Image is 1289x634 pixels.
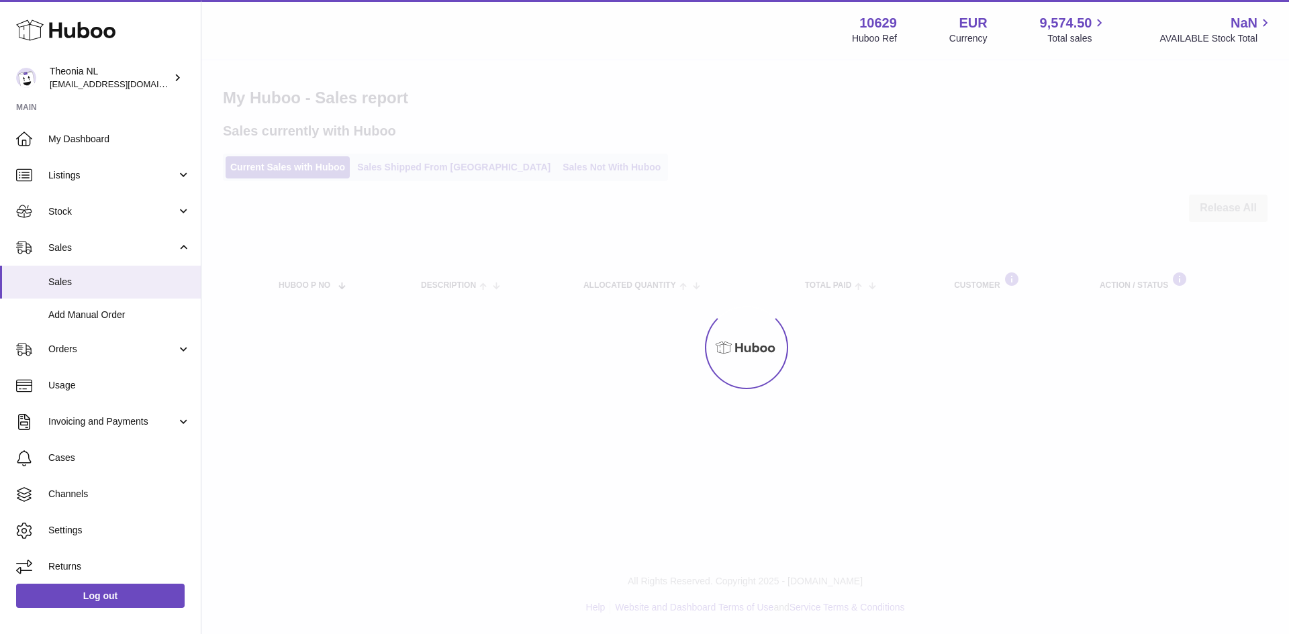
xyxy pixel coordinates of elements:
div: Currency [949,32,988,45]
span: 9,574.50 [1040,14,1092,32]
span: Sales [48,276,191,288]
span: NaN [1231,14,1257,32]
span: My Dashboard [48,133,191,146]
span: Orders [48,343,177,356]
span: Sales [48,242,177,254]
a: 9,574.50 Total sales [1040,14,1108,45]
span: AVAILABLE Stock Total [1159,32,1273,45]
a: NaN AVAILABLE Stock Total [1159,14,1273,45]
span: Cases [48,452,191,464]
span: Total sales [1047,32,1107,45]
div: Huboo Ref [852,32,897,45]
span: Channels [48,488,191,500]
span: Stock [48,205,177,218]
span: Settings [48,524,191,537]
span: Add Manual Order [48,309,191,321]
span: [EMAIL_ADDRESS][DOMAIN_NAME] [50,78,197,89]
span: Listings [48,169,177,182]
strong: EUR [959,14,987,32]
a: Log out [16,584,185,608]
span: Usage [48,379,191,392]
strong: 10629 [859,14,897,32]
img: info@wholesomegoods.eu [16,68,36,88]
span: Invoicing and Payments [48,415,177,428]
span: Returns [48,560,191,573]
div: Theonia NL [50,65,171,91]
